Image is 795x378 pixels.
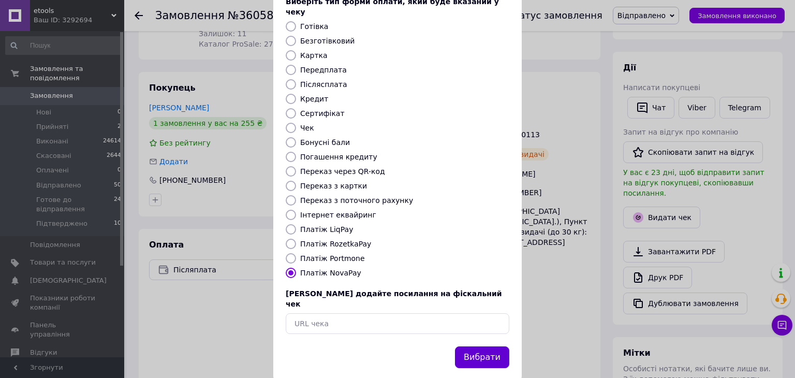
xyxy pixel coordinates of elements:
label: Переказ через QR-код [300,167,385,176]
label: Платіж NovaPay [300,269,361,277]
button: Вибрати [455,346,509,369]
label: Кредит [300,95,328,103]
label: Чек [300,124,314,132]
label: Платіж Portmone [300,254,365,263]
label: Погашення кредиту [300,153,377,161]
input: URL чека [286,313,509,334]
label: Передплата [300,66,347,74]
label: Платіж LiqPay [300,225,353,234]
label: Переказ з картки [300,182,367,190]
label: Сертифікат [300,109,345,118]
label: Переказ з поточного рахунку [300,196,413,205]
label: Післясплата [300,80,347,89]
label: Інтернет еквайринг [300,211,376,219]
label: Картка [300,51,328,60]
label: Бонусні бали [300,138,350,147]
label: Платіж RozetkaPay [300,240,371,248]
label: Готівка [300,22,328,31]
span: [PERSON_NAME] додайте посилання на фіскальний чек [286,289,502,308]
label: Безготівковий [300,37,355,45]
